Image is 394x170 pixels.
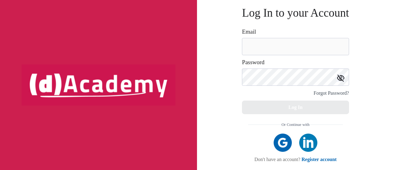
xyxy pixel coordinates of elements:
img: line [310,124,343,125]
img: google icon [274,134,292,152]
label: Password [242,59,264,65]
h3: Log In to your Account [242,8,349,18]
img: logo [22,64,175,105]
a: Register account [302,157,337,162]
img: icon [337,74,344,82]
span: Or Continue with [281,120,309,129]
img: linkedIn icon [299,134,317,152]
div: Log In [288,103,303,112]
div: Forgot Password? [314,89,349,97]
label: Email [242,29,256,35]
button: Log In [242,101,349,114]
div: Don't have an account? [248,156,343,162]
img: line [248,124,281,125]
